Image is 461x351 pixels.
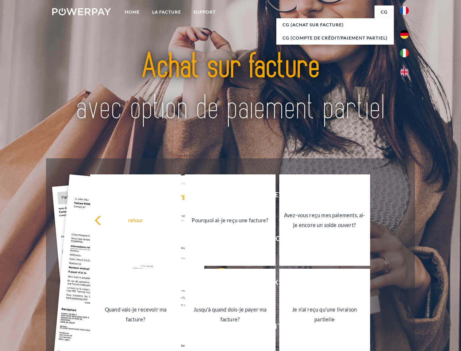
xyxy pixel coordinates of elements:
a: Support [187,5,222,19]
img: fr [400,6,409,15]
div: Quand vais-je recevoir ma facture? [95,305,177,324]
img: it [400,49,409,57]
img: de [400,30,409,39]
a: LA FACTURE [146,5,187,19]
img: en [400,68,409,76]
a: Home [119,5,146,19]
img: logo-powerpay-white.svg [52,8,111,15]
a: CG (achat sur facture) [276,18,394,31]
div: retour [95,215,177,225]
img: title-powerpay_fr.svg [70,35,391,140]
div: Je n'ai reçu qu'une livraison partielle [284,305,366,324]
a: Avez-vous reçu mes paiements, ai-je encore un solde ouvert? [279,174,370,266]
div: Pourquoi ai-je reçu une facture? [189,215,271,225]
div: Avez-vous reçu mes paiements, ai-je encore un solde ouvert? [284,210,366,230]
a: CG [374,5,394,19]
div: Jusqu'à quand dois-je payer ma facture? [189,305,271,324]
a: CG (Compte de crédit/paiement partiel) [276,31,394,45]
